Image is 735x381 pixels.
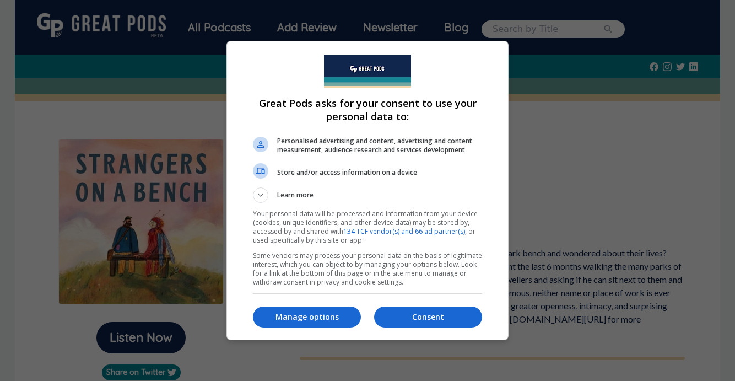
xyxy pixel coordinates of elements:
div: Great Pods asks for your consent to use your personal data to: [226,41,509,340]
h1: Great Pods asks for your consent to use your personal data to: [253,96,482,123]
button: Consent [374,307,482,328]
span: Personalised advertising and content, advertising and content measurement, audience research and ... [277,137,482,154]
button: Manage options [253,307,361,328]
span: Store and/or access information on a device [277,168,482,177]
span: Learn more [277,190,314,203]
p: Manage options [253,312,361,323]
a: 134 TCF vendor(s) and 66 ad partner(s) [343,227,465,236]
img: Welcome to Great Pods [324,55,411,88]
p: Some vendors may process your personal data on the basis of legitimate interest, which you can ob... [253,251,482,287]
p: Your personal data will be processed and information from your device (cookies, unique identifier... [253,210,482,245]
button: Learn more [253,187,482,203]
p: Consent [374,312,482,323]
